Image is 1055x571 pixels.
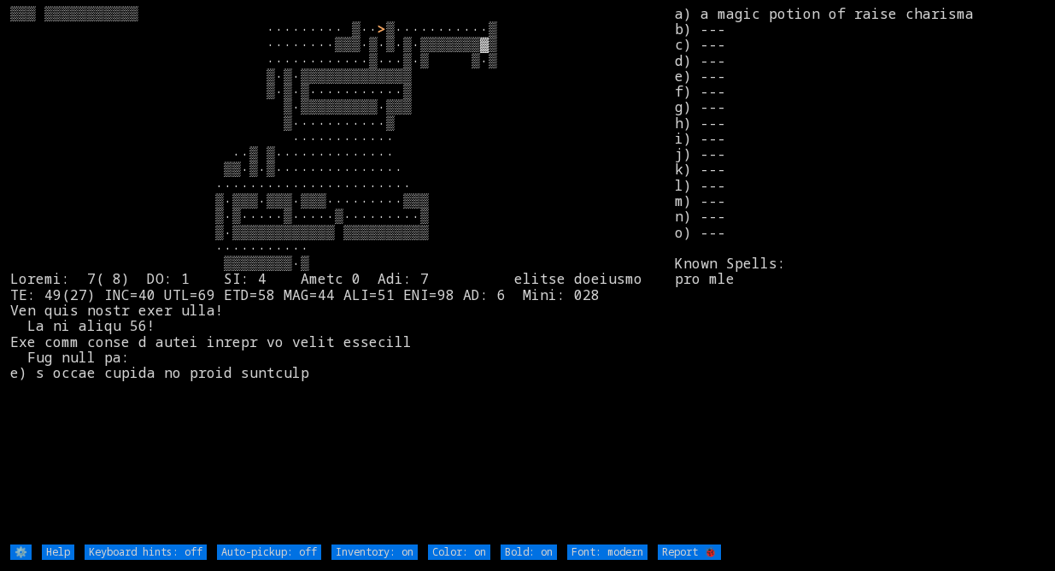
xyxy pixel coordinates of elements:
[10,545,32,560] input: ⚙️
[217,545,321,560] input: Auto-pickup: off
[85,545,207,560] input: Keyboard hints: off
[42,545,74,560] input: Help
[567,545,648,560] input: Font: modern
[658,545,721,560] input: Report 🐞
[378,20,386,38] font: >
[428,545,490,560] input: Color: on
[675,6,1044,543] stats: a) a magic potion of raise charisma b) --- c) --- d) --- e) --- f) --- g) --- h) --- i) --- j) --...
[331,545,418,560] input: Inventory: on
[10,6,675,543] larn: ▒▒▒ ▒▒▒▒▒▒▒▒▒▒▒ ········· ▒·· ▒···········▒ ········▒▒▒·▒·▒·▒·▒▒▒▒▒▒▒▓▒ ············▒···▒·▒ ▒·▒ ▒...
[501,545,557,560] input: Bold: on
